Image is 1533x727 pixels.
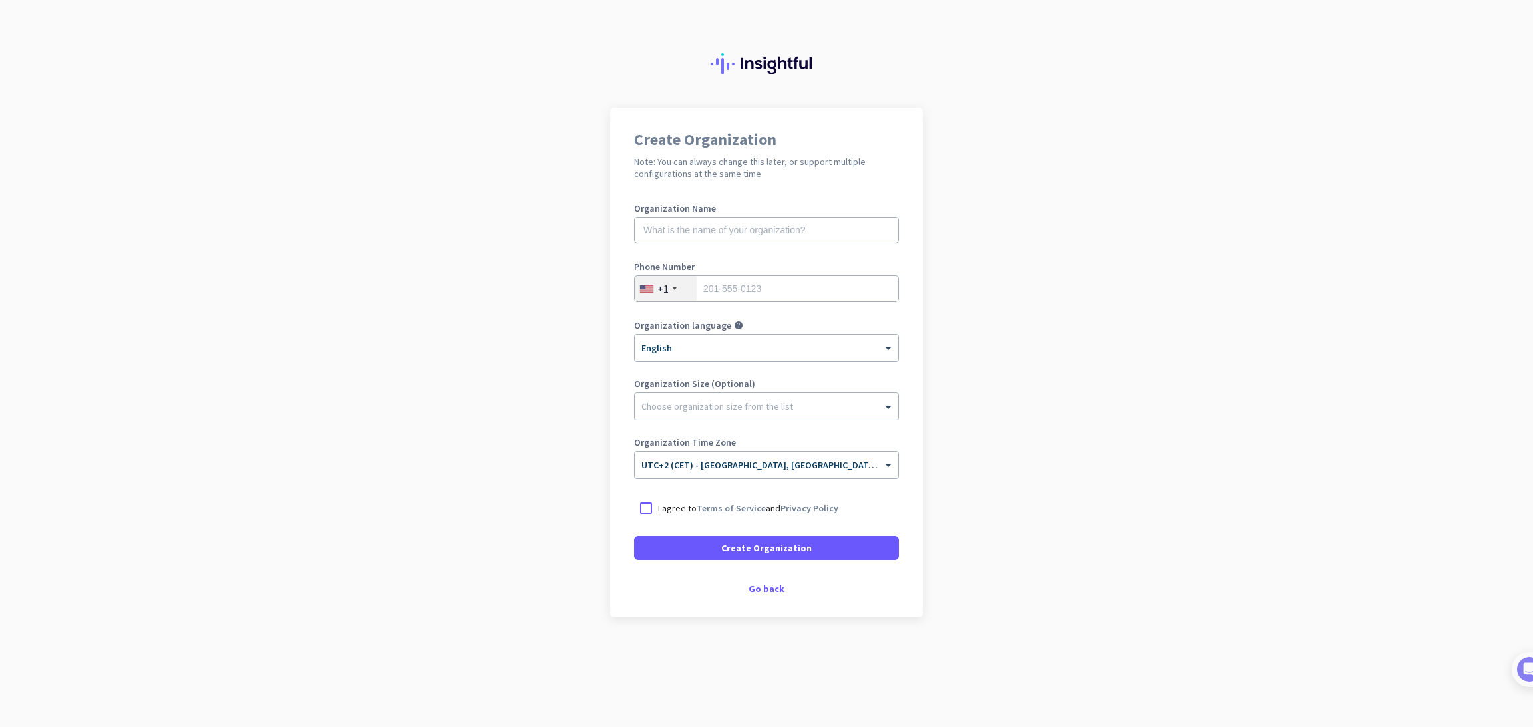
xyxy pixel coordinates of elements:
label: Organization Name [634,204,899,213]
label: Organization Time Zone [634,438,899,447]
img: Insightful [711,53,822,74]
button: Create Organization [634,536,899,560]
h1: Create Organization [634,132,899,148]
a: Terms of Service [697,502,766,514]
label: Organization language [634,321,731,330]
span: Create Organization [721,541,812,555]
label: Phone Number [634,262,899,271]
div: +1 [657,282,669,295]
h2: Note: You can always change this later, or support multiple configurations at the same time [634,156,899,180]
a: Privacy Policy [780,502,838,514]
input: What is the name of your organization? [634,217,899,243]
i: help [734,321,743,330]
div: Go back [634,584,899,593]
label: Organization Size (Optional) [634,379,899,388]
p: I agree to and [658,502,838,515]
input: 201-555-0123 [634,275,899,302]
